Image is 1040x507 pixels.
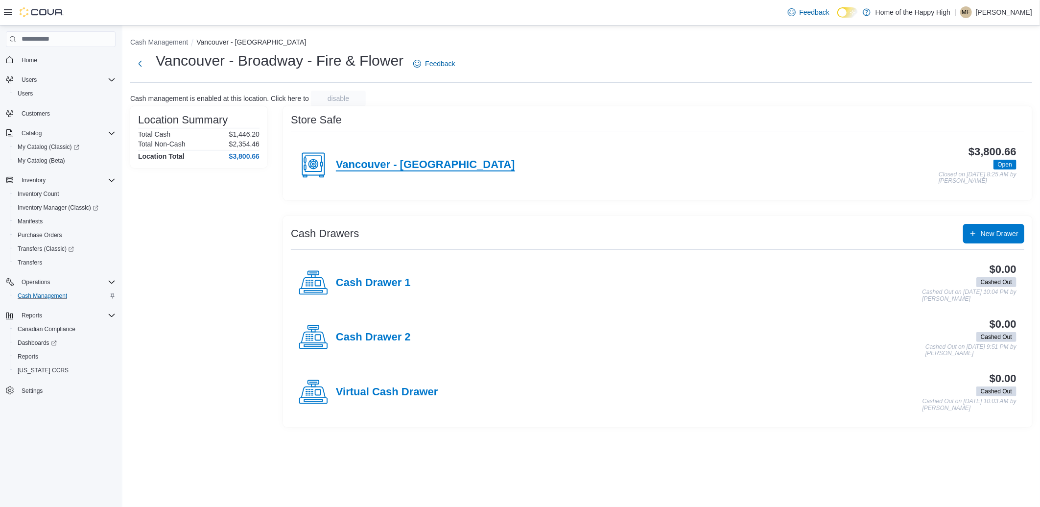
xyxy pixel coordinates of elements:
[922,289,1016,302] p: Cashed Out on [DATE] 10:04 PM by [PERSON_NAME]
[922,398,1016,411] p: Cashed Out on [DATE] 10:03 AM by [PERSON_NAME]
[10,289,119,303] button: Cash Management
[18,259,42,266] span: Transfers
[2,126,119,140] button: Catalog
[18,310,116,321] span: Reports
[14,243,78,255] a: Transfers (Classic)
[18,174,49,186] button: Inventory
[156,51,403,71] h1: Vancouver - Broadway - Fire & Flower
[336,159,515,171] h4: Vancouver - [GEOGRAPHIC_DATA]
[311,91,366,106] button: disable
[2,309,119,322] button: Reports
[18,157,65,165] span: My Catalog (Beta)
[14,229,116,241] span: Purchase Orders
[14,188,116,200] span: Inventory Count
[18,385,47,397] a: Settings
[130,37,1032,49] nav: An example of EuiBreadcrumbs
[981,229,1018,239] span: New Drawer
[14,188,63,200] a: Inventory Count
[22,76,37,84] span: Users
[925,344,1016,357] p: Cashed Out on [DATE] 9:51 PM by [PERSON_NAME]
[196,38,306,46] button: Vancouver - [GEOGRAPHIC_DATA]
[10,336,119,350] a: Dashboards
[14,216,116,227] span: Manifests
[10,256,119,269] button: Transfers
[837,7,858,18] input: Dark Mode
[18,310,46,321] button: Reports
[18,74,116,86] span: Users
[954,6,956,18] p: |
[875,6,950,18] p: Home of the Happy High
[981,278,1012,287] span: Cashed Out
[409,54,459,73] a: Feedback
[2,106,119,121] button: Customers
[14,257,116,268] span: Transfers
[14,243,116,255] span: Transfers (Classic)
[14,229,66,241] a: Purchase Orders
[969,146,1016,158] h3: $3,800.66
[18,90,33,97] span: Users
[18,339,57,347] span: Dashboards
[18,54,116,66] span: Home
[993,160,1016,169] span: Open
[328,94,349,103] span: disable
[14,141,116,153] span: My Catalog (Classic)
[229,140,260,148] p: $2,354.46
[18,190,59,198] span: Inventory Count
[10,154,119,168] button: My Catalog (Beta)
[22,278,50,286] span: Operations
[14,290,71,302] a: Cash Management
[2,53,119,67] button: Home
[18,366,69,374] span: [US_STATE] CCRS
[10,187,119,201] button: Inventory Count
[976,332,1016,342] span: Cashed Out
[14,337,116,349] span: Dashboards
[18,127,46,139] button: Catalog
[14,351,116,362] span: Reports
[229,130,260,138] p: $1,446.20
[18,127,116,139] span: Catalog
[939,171,1016,185] p: Closed on [DATE] 8:25 AM by [PERSON_NAME]
[18,108,54,120] a: Customers
[10,363,119,377] button: [US_STATE] CCRS
[14,155,116,167] span: My Catalog (Beta)
[22,56,37,64] span: Home
[336,386,438,399] h4: Virtual Cash Drawer
[22,129,42,137] span: Catalog
[976,6,1032,18] p: [PERSON_NAME]
[18,54,41,66] a: Home
[14,351,42,362] a: Reports
[14,257,46,268] a: Transfers
[130,54,150,73] button: Next
[18,276,54,288] button: Operations
[18,107,116,120] span: Customers
[10,87,119,100] button: Users
[18,325,75,333] span: Canadian Compliance
[14,88,37,99] a: Users
[18,74,41,86] button: Users
[18,276,116,288] span: Operations
[18,245,74,253] span: Transfers (Classic)
[960,6,972,18] div: Madison Falletta
[22,312,42,319] span: Reports
[981,387,1012,396] span: Cashed Out
[22,110,50,118] span: Customers
[976,277,1016,287] span: Cashed Out
[981,333,1012,341] span: Cashed Out
[130,95,309,102] p: Cash management is enabled at this location. Click here to
[291,228,359,240] h3: Cash Drawers
[10,140,119,154] a: My Catalog (Classic)
[14,323,116,335] span: Canadian Compliance
[10,201,119,215] a: Inventory Manager (Classic)
[963,224,1024,243] button: New Drawer
[784,2,833,22] a: Feedback
[990,373,1016,385] h3: $0.00
[138,152,185,160] h4: Location Total
[14,337,61,349] a: Dashboards
[18,204,98,212] span: Inventory Manager (Classic)
[14,364,116,376] span: Washington CCRS
[976,386,1016,396] span: Cashed Out
[14,202,116,214] span: Inventory Manager (Classic)
[14,155,69,167] a: My Catalog (Beta)
[138,130,170,138] h6: Total Cash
